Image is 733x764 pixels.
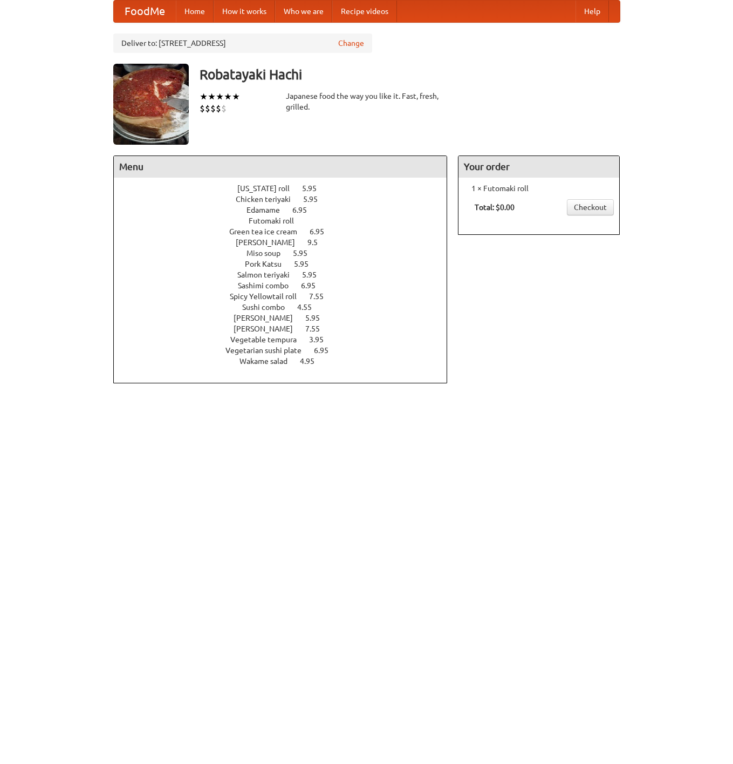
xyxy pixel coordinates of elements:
[238,281,299,290] span: Sashimi combo
[245,260,328,268] a: Pork Katsu 5.95
[224,91,232,103] li: ★
[246,249,291,258] span: Miso soup
[113,64,189,145] img: angular.jpg
[246,206,327,214] a: Edamame 6.95
[303,195,328,204] span: 5.95
[246,206,291,214] span: Edamame
[249,217,325,225] a: Futomaki roll
[314,346,339,355] span: 6.95
[305,324,331,333] span: 7.55
[114,1,176,22] a: FoodMe
[230,292,307,301] span: Spicy Yellowtail roll
[210,103,216,114] li: $
[237,271,337,279] a: Salmon teriyaki 5.95
[214,1,275,22] a: How it works
[225,346,312,355] span: Vegetarian sushi plate
[293,249,318,258] span: 5.95
[200,91,208,103] li: ★
[305,314,331,322] span: 5.95
[239,357,298,366] span: Wakame salad
[576,1,609,22] a: Help
[464,183,614,194] li: 1 × Futomaki roll
[232,91,240,103] li: ★
[234,324,340,333] a: [PERSON_NAME] 7.55
[297,303,323,312] span: 4.55
[332,1,397,22] a: Recipe videos
[236,195,338,204] a: Chicken teriyaki 5.95
[113,33,372,53] div: Deliver to: [STREET_ADDRESS]
[292,206,318,214] span: 6.95
[200,64,620,85] h3: Robatayaki Hachi
[221,103,227,114] li: $
[230,292,344,301] a: Spicy Yellowtail roll 7.55
[176,1,214,22] a: Home
[114,156,447,178] h4: Menu
[236,195,302,204] span: Chicken teriyaki
[475,203,515,212] b: Total: $0.00
[249,217,305,225] span: Futomaki roll
[286,91,448,112] div: Japanese food the way you like it. Fast, fresh, grilled.
[242,303,332,312] a: Sushi combo 4.55
[229,227,308,236] span: Green tea ice cream
[205,103,210,114] li: $
[208,91,216,103] li: ★
[302,271,327,279] span: 5.95
[567,199,614,215] a: Checkout
[310,227,335,236] span: 6.95
[338,38,364,49] a: Change
[458,156,619,178] h4: Your order
[225,346,348,355] a: Vegetarian sushi plate 6.95
[200,103,205,114] li: $
[237,184,337,193] a: [US_STATE] roll 5.95
[301,281,326,290] span: 6.95
[238,281,335,290] a: Sashimi combo 6.95
[237,184,300,193] span: [US_STATE] roll
[309,292,334,301] span: 7.55
[216,91,224,103] li: ★
[236,238,306,247] span: [PERSON_NAME]
[242,303,296,312] span: Sushi combo
[234,314,340,322] a: [PERSON_NAME] 5.95
[239,357,334,366] a: Wakame salad 4.95
[300,357,325,366] span: 4.95
[245,260,292,268] span: Pork Katsu
[230,335,344,344] a: Vegetable tempura 3.95
[237,271,300,279] span: Salmon teriyaki
[309,335,334,344] span: 3.95
[216,103,221,114] li: $
[229,227,344,236] a: Green tea ice cream 6.95
[234,324,304,333] span: [PERSON_NAME]
[307,238,328,247] span: 9.5
[294,260,319,268] span: 5.95
[236,238,338,247] a: [PERSON_NAME] 9.5
[230,335,307,344] span: Vegetable tempura
[275,1,332,22] a: Who we are
[302,184,327,193] span: 5.95
[234,314,304,322] span: [PERSON_NAME]
[246,249,327,258] a: Miso soup 5.95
